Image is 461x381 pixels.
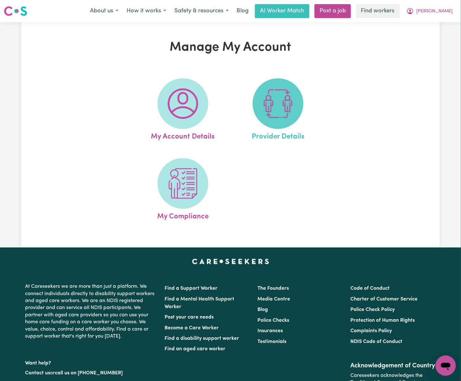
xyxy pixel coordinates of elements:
[402,4,457,18] button: My Account
[351,307,395,312] a: Police Check Policy
[257,307,268,312] a: Blog
[86,4,122,18] button: About us
[165,297,234,309] a: Find a Mental Health Support Worker
[4,5,27,17] img: Careseekers logo
[356,4,400,18] a: Find workers
[233,4,252,18] a: Blog
[157,209,209,222] span: My Compliance
[165,315,214,320] a: Post your care needs
[351,328,392,333] a: Complaints Policy
[170,4,233,18] button: Safety & resources
[351,318,415,323] a: Protection of Human Rights
[232,78,324,142] a: Provider Details
[165,347,225,352] a: Find an aged care worker
[257,297,290,302] a: Media Centre
[55,371,123,376] a: call us on [PHONE_NUMBER]
[257,286,289,291] a: The Founders
[25,367,157,379] p: or
[257,328,283,333] a: Insurances
[257,339,286,344] a: Testimonials
[192,259,269,264] a: Careseekers home page
[165,336,239,341] a: Find a disability support worker
[25,371,50,376] a: Contact us
[137,78,229,142] a: My Account Details
[165,286,218,291] a: Find a Support Worker
[25,281,157,342] p: At Careseekers we are more than just a platform. We connect individuals directly to disability su...
[255,4,309,18] a: AI Worker Match
[257,318,289,323] a: Police Checks
[252,129,304,142] span: Provider Details
[137,158,229,222] a: My Compliance
[122,4,170,18] button: How it works
[351,286,390,291] a: Code of Conduct
[25,358,157,367] p: Want help?
[151,129,215,142] span: My Account Details
[165,326,219,331] a: Become a Care Worker
[95,40,366,55] h1: Manage My Account
[351,362,436,370] h2: Acknowledgement of Country
[351,297,418,302] a: Charter of Customer Service
[315,4,351,18] a: Post a job
[4,4,27,18] a: Careseekers logo
[436,356,456,376] iframe: Button to launch messaging window
[351,339,403,344] a: NDIS Code of Conduct
[417,8,453,15] span: [PERSON_NAME]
